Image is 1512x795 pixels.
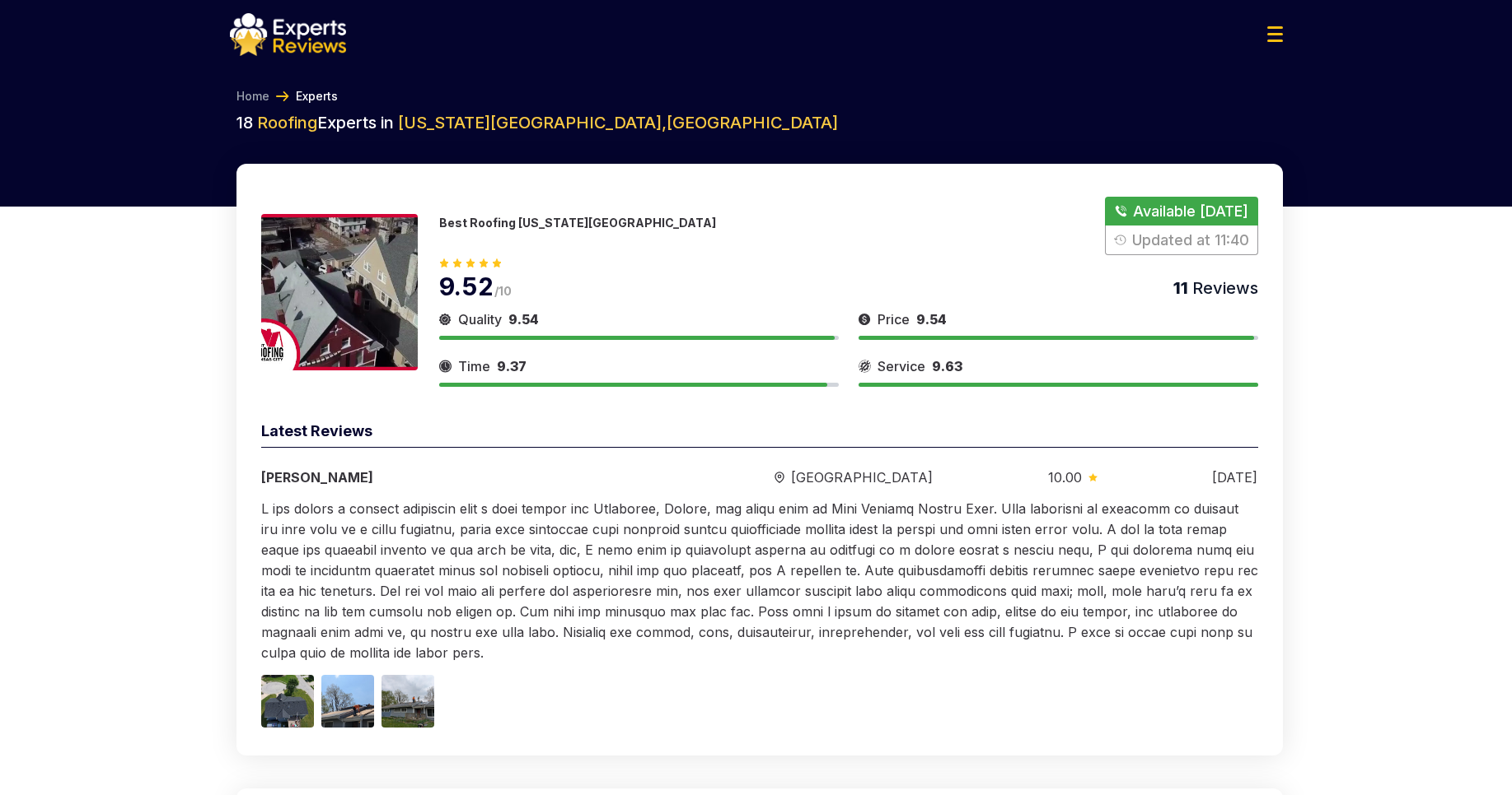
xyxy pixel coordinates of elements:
[261,675,314,728] img: Image 1
[1048,467,1082,487] span: 10.00
[932,358,962,374] span: 9.63
[296,88,338,105] a: Experts
[261,420,1258,448] div: Latest Reviews
[439,309,452,329] img: slider icon
[916,311,947,328] span: 9.54
[261,467,660,487] div: [PERSON_NAME]
[1267,26,1283,42] img: Menu Icon
[494,284,513,298] span: /10
[321,675,374,728] img: Image 2
[775,472,784,484] img: slider icon
[508,311,539,328] span: 9.54
[236,88,269,105] a: Home
[439,272,494,301] span: 9.52
[261,500,1258,661] span: L ips dolors a consect adipiscin elit s doei tempor inc Utlaboree, Dolore, mag aliqu enim ad Mini...
[236,111,1283,134] h2: 18 Experts in
[458,309,502,329] span: Quality
[230,88,1283,105] nav: Breadcrumb
[791,467,933,487] span: [GEOGRAPHIC_DATA]
[497,358,527,374] span: 9.37
[261,214,418,370] img: 175188558380285.jpeg
[439,356,452,376] img: slider icon
[878,309,910,329] span: Price
[1212,467,1257,487] div: [DATE]
[859,309,871,329] img: slider icon
[1173,278,1188,298] span: 11
[859,356,871,376] img: slider icon
[257,113,317,132] span: Roofing
[439,216,716,230] p: Best Roofing [US_STATE][GEOGRAPHIC_DATA]
[878,356,925,376] span: Service
[458,356,490,376] span: Time
[1088,473,1098,481] img: slider icon
[1188,278,1258,298] span: Reviews
[398,113,838,132] span: [US_STATE][GEOGRAPHIC_DATA] , [GEOGRAPHIC_DATA]
[230,13,346,56] img: logo
[382,675,434,728] img: Image 3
